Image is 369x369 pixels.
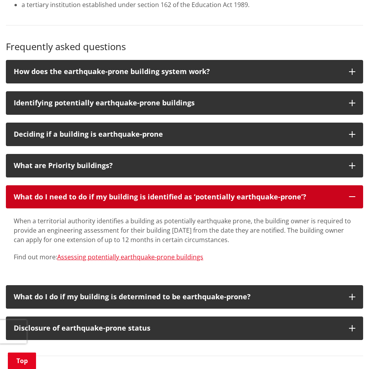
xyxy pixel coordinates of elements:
button: What do I do if my building is determined to be earthquake-prone? [6,285,363,309]
button: What are Priority buildings? [6,154,363,177]
a: Top [8,353,36,369]
button: Disclosure of earthquake-prone status [6,317,363,340]
p: Identifying potentially earthquake-prone buildings [14,99,341,107]
p: How does the earthquake-prone building system work? [14,68,341,76]
button: Deciding if a building is earthquake-prone [6,123,363,146]
p: Find out more: [14,252,355,262]
div: What do I need to do if my building is identified as ‘potentially earthquake-prone’? [14,193,341,201]
p: Deciding if a building is earthquake-prone [14,130,341,138]
button: Identifying potentially earthquake-prone buildings [6,91,363,115]
h3: Frequently asked questions [6,41,363,52]
button: What do I need to do if my building is identified as ‘potentially earthquake-prone’? [6,185,363,209]
p: What are Priority buildings? [14,162,341,170]
p: Disclosure of earthquake-prone status [14,324,341,332]
p: When a territorial authority identifies a building as potentially earthquake prone, the building ... [14,216,355,244]
p: What do I do if my building is determined to be earthquake-prone? [14,293,341,301]
button: How does the earthquake-prone building system work? [6,60,363,83]
iframe: Messenger Launcher [333,336,361,364]
a: Assessing potentially earthquake-prone buildings [57,253,203,261]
